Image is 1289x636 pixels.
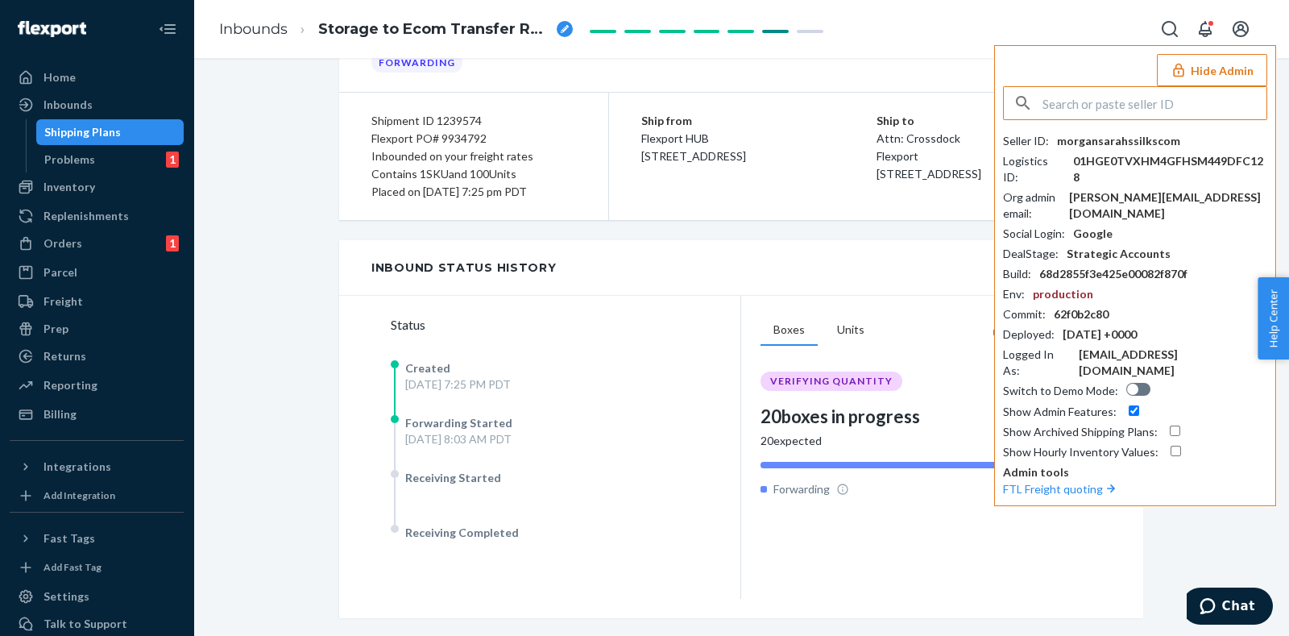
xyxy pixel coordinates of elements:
div: 20 expected [761,433,1092,449]
div: Status [391,315,740,335]
div: Flexport PO# 9934792 [371,130,576,148]
div: Fast Tags [44,530,95,547]
button: Help Center [1258,277,1289,360]
p: Flexport [877,148,1112,165]
div: Forwarding [761,481,849,497]
a: Orders1 [10,231,184,256]
a: Billing [10,401,184,427]
div: 01HGE0TVXHM4GFHSM449DFC128 [1073,153,1267,185]
div: Strategic Accounts [1067,246,1171,262]
a: Replenishments [10,203,184,229]
div: Show Hourly Inventory Values : [1003,444,1158,460]
div: 20 boxes in progress [761,404,1092,429]
a: Problems1 [36,147,184,173]
div: [DATE] 7:25 PM PDT [405,376,511,393]
button: Close Navigation [151,13,184,45]
a: Shipping Plans [36,119,184,145]
div: Add Integration [44,488,115,502]
input: Search or paste seller ID [1042,87,1266,119]
button: Open account menu [1225,13,1257,45]
button: Hide Admin [1157,54,1267,86]
div: morgansarahssilkscom [1057,133,1180,149]
div: Deployed : [1003,326,1055,343]
a: Add Integration [10,486,184,505]
div: Forwarding [371,52,462,73]
div: Problems [44,152,95,168]
button: Open Search Box [1154,13,1186,45]
a: Freight [10,289,184,314]
a: Returns [10,343,184,369]
a: Home [10,64,184,90]
a: Inventory [10,174,184,200]
div: Shipping Plans [44,124,121,140]
div: [DATE] 8:03 AM PDT [405,431,512,447]
a: Settings [10,584,184,609]
span: Storage to Ecom Transfer RPWM7P0DSBSGU [318,19,550,40]
div: 68d2855f3e425e00082f870f [1039,266,1187,282]
div: Commit : [1003,306,1046,322]
span: [STREET_ADDRESS] [877,167,981,181]
div: 1 [166,235,179,251]
div: Inbound Status History [371,260,556,276]
a: Inbounds [219,20,288,38]
div: Placed on [DATE] 7:25 pm PDT [371,183,576,201]
a: Prep [10,316,184,342]
div: Billing [44,406,77,422]
div: Show Archived Shipping Plans : [1003,424,1158,440]
button: Units [824,315,877,346]
div: Integrations [44,459,111,475]
span: Receiving Started [405,471,501,484]
div: Freight [44,293,83,310]
span: Created [405,361,450,375]
div: Settings [44,588,89,605]
div: Inbounded on your freight rates [371,148,576,165]
button: Fast Tags [10,526,184,551]
a: Inbounds [10,92,184,118]
div: Google [1073,226,1113,242]
div: DealStage : [1003,246,1059,262]
a: Add Fast Tag [10,558,184,577]
div: [EMAIL_ADDRESS][DOMAIN_NAME] [1079,347,1267,379]
div: Parcel [44,264,77,281]
div: Replenishments [44,208,129,224]
div: 62f0b2c80 [1054,306,1109,322]
div: Home [44,69,76,85]
div: Switch to Demo Mode : [1003,383,1118,399]
div: Env : [1003,286,1025,302]
div: Contains 1 SKU and 100 Units [371,165,576,183]
p: Attn: Crossdock [877,130,1112,148]
a: Parcel [10,260,184,285]
a: Reporting [10,372,184,398]
div: Social Login : [1003,226,1065,242]
div: Inbounds [44,97,93,113]
button: Download Box IDs [992,324,1092,338]
span: VERIFYING QUANTITY [770,375,893,388]
p: Ship from [641,112,877,130]
div: Returns [44,348,86,364]
button: Open notifications [1189,13,1221,45]
button: Boxes [761,315,818,346]
div: Org admin email : [1003,189,1061,222]
div: Show Admin Features : [1003,404,1117,420]
p: Ship to [877,112,1112,130]
div: Prep [44,321,68,337]
iframe: Opens a widget where you can chat to one of our agents [1187,588,1273,628]
div: Build : [1003,266,1031,282]
div: Reporting [44,377,97,393]
div: 1 [166,152,179,168]
div: Shipment ID 1239574 [371,112,576,130]
div: Logged In As : [1003,347,1071,379]
div: production [1033,286,1093,302]
div: Orders [44,235,82,251]
span: Flexport HUB [STREET_ADDRESS] [641,131,746,163]
div: [PERSON_NAME][EMAIL_ADDRESS][DOMAIN_NAME] [1069,189,1267,222]
img: Flexport logo [18,21,86,37]
div: Seller ID : [1003,133,1049,149]
div: Add Fast Tag [44,560,102,574]
div: Talk to Support [44,616,127,632]
div: Inventory [44,179,95,195]
ol: breadcrumbs [206,6,586,53]
p: Admin tools [1003,464,1267,480]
